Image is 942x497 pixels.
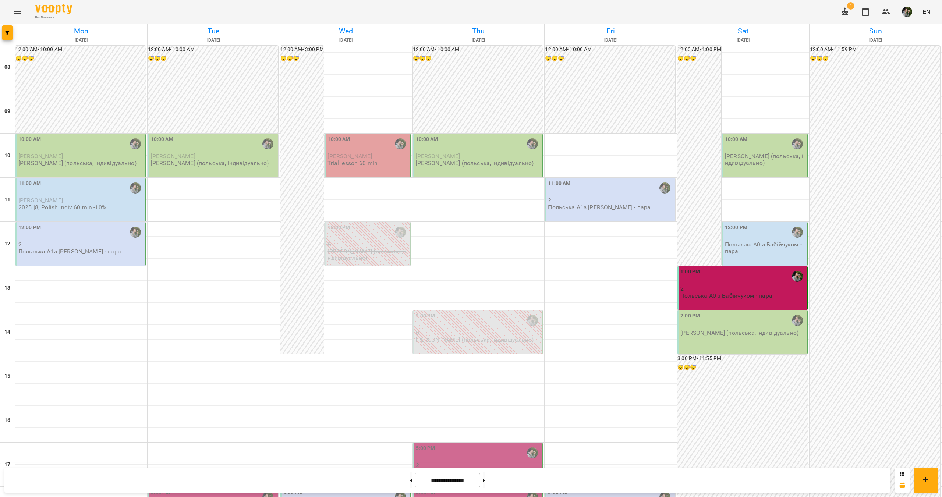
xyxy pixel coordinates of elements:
span: [PERSON_NAME] [18,153,63,160]
h6: 😴😴😴 [413,54,543,63]
p: 2 [18,241,144,248]
h6: Fri [546,25,676,37]
h6: Mon [16,25,146,37]
h6: 15 [4,372,10,380]
span: [PERSON_NAME] [18,197,63,204]
h6: [DATE] [149,37,279,44]
div: Бабійчук Володимир Дмитрович (п) [395,138,406,149]
p: 2 [548,197,673,203]
h6: 😴😴😴 [545,54,675,63]
p: 2 [680,285,806,292]
h6: 😴😴😴 [148,54,278,63]
p: [PERSON_NAME] (польська, індивідуально) [416,337,534,343]
h6: 3:00 PM - 11:55 PM [677,355,808,363]
h6: Thu [414,25,543,37]
h6: 12:00 AM - 10:00 AM [15,46,146,54]
img: Бабійчук Володимир Дмитрович (п) [130,227,141,238]
p: 0 [416,330,541,336]
p: Польська А1з [PERSON_NAME] - пара [18,248,121,255]
span: [PERSON_NAME] [327,153,372,160]
img: Бабійчук Володимир Дмитрович (п) [792,227,803,238]
h6: 16 [4,416,10,425]
h6: 12:00 AM - 1:00 PM [677,46,721,54]
img: Бабійчук Володимир Дмитрович (п) [130,182,141,194]
label: 5:00 PM [416,444,435,452]
h6: 12:00 AM - 11:59 PM [810,46,940,54]
h6: [DATE] [678,37,808,44]
h6: 08 [4,63,10,71]
h6: 12:00 AM - 3:00 PM [280,46,324,54]
button: EN [920,5,933,18]
h6: Wed [281,25,411,37]
h6: 12 [4,240,10,248]
p: [PERSON_NAME] (польська, індивідуально) [327,248,408,261]
label: 10:00 AM [725,135,747,143]
img: Бабійчук Володимир Дмитрович (п) [527,138,538,149]
span: [PERSON_NAME] [151,153,195,160]
h6: 12:00 AM - 10:00 AM [545,46,675,54]
h6: Tue [149,25,279,37]
img: Бабійчук Володимир Дмитрович (п) [262,138,273,149]
img: Бабійчук Володимир Дмитрович (п) [792,315,803,326]
label: 2:00 PM [680,312,700,320]
h6: Sat [678,25,808,37]
label: 10:00 AM [416,135,438,143]
p: [PERSON_NAME] (польська, індивідуально) [725,153,806,166]
span: EN [922,8,930,15]
img: Бабійчук Володимир Дмитрович (п) [395,227,406,238]
p: Trial lesson 60 min [327,160,378,166]
p: Польська А0 з Бабійчуком - пара [680,292,772,299]
p: [PERSON_NAME] (польська, індивідуально) [151,160,269,166]
span: For Business [35,15,72,20]
label: 12:00 PM [327,224,350,232]
h6: 17 [4,461,10,469]
h6: 12:00 AM - 10:00 AM [413,46,543,54]
label: 12:00 PM [725,224,747,232]
p: [PERSON_NAME] (польська, індивідуально) [680,330,798,336]
img: Бабійчук Володимир Дмитрович (п) [792,271,803,282]
h6: 13 [4,284,10,292]
label: 10:00 AM [18,135,41,143]
h6: 😴😴😴 [15,54,146,63]
img: Бабійчук Володимир Дмитрович (п) [792,138,803,149]
h6: [DATE] [414,37,543,44]
button: Menu [9,3,26,21]
h6: Sun [811,25,941,37]
h6: 😴😴😴 [280,54,324,63]
img: Бабійчук Володимир Дмитрович (п) [527,315,538,326]
p: [PERSON_NAME] (польська, індивідуально) [18,160,137,166]
h6: [DATE] [811,37,941,44]
label: 11:00 AM [18,180,41,188]
img: Voopty Logo [35,4,72,14]
img: Бабійчук Володимир Дмитрович (п) [527,447,538,458]
span: 1 [847,2,854,10]
label: 1:00 PM [680,268,700,276]
p: [PERSON_NAME] (польська, індивідуально) [416,160,534,166]
span: [PERSON_NAME] [416,153,460,160]
h6: [DATE] [16,37,146,44]
h6: [DATE] [281,37,411,44]
h6: [DATE] [546,37,676,44]
h6: 😴😴😴 [677,363,808,372]
img: Бабійчук Володимир Дмитрович (п) [659,182,670,194]
h6: 11 [4,196,10,204]
label: 11:00 AM [548,180,570,188]
h6: 😴😴😴 [677,54,721,63]
label: 10:00 AM [151,135,173,143]
img: Бабійчук Володимир Дмитрович (п) [130,138,141,149]
label: 12:00 PM [18,224,41,232]
h6: 😴😴😴 [810,54,940,63]
img: 70cfbdc3d9a863d38abe8aa8a76b24f3.JPG [902,7,912,17]
p: Польська А1з [PERSON_NAME] - пара [548,204,651,210]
